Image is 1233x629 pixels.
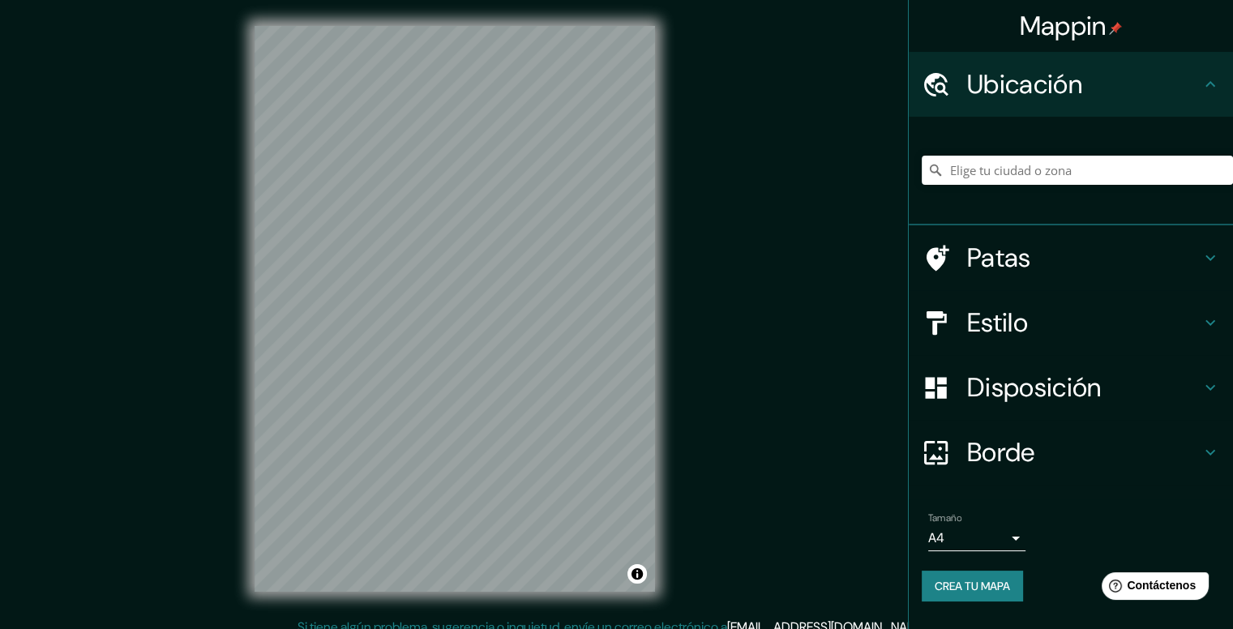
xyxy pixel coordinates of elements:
[909,225,1233,290] div: Patas
[928,529,944,546] font: A4
[1020,9,1107,43] font: Mappin
[909,290,1233,355] div: Estilo
[967,67,1082,101] font: Ubicación
[922,156,1233,185] input: Elige tu ciudad o zona
[967,370,1101,404] font: Disposición
[935,579,1010,593] font: Crea tu mapa
[967,241,1031,275] font: Patas
[1109,22,1122,35] img: pin-icon.png
[255,26,655,592] canvas: Mapa
[1089,566,1215,611] iframe: Lanzador de widgets de ayuda
[928,511,961,524] font: Tamaño
[922,571,1023,601] button: Crea tu mapa
[967,306,1028,340] font: Estilo
[967,435,1035,469] font: Borde
[909,52,1233,117] div: Ubicación
[627,564,647,584] button: Activar o desactivar atribución
[909,420,1233,485] div: Borde
[909,355,1233,420] div: Disposición
[928,525,1025,551] div: A4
